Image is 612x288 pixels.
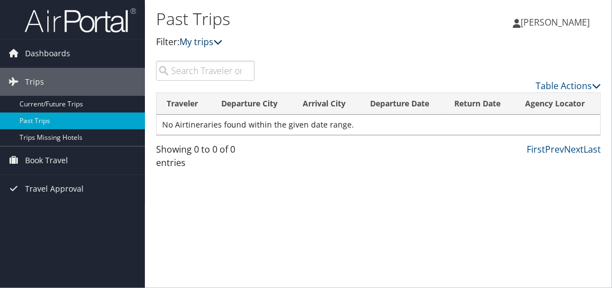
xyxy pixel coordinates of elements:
[444,93,515,115] th: Return Date: activate to sort column ascending
[515,93,600,115] th: Agency Locator: activate to sort column ascending
[521,16,590,28] span: [PERSON_NAME]
[156,143,255,175] div: Showing 0 to 0 of 0 entries
[360,93,445,115] th: Departure Date: activate to sort column ascending
[545,143,564,155] a: Prev
[156,35,453,50] p: Filter:
[564,143,584,155] a: Next
[25,7,136,33] img: airportal-logo.png
[536,80,601,92] a: Table Actions
[513,6,601,39] a: [PERSON_NAME]
[179,36,222,48] a: My trips
[211,93,293,115] th: Departure City: activate to sort column ascending
[25,147,68,174] span: Book Travel
[527,143,545,155] a: First
[156,61,255,81] input: Search Traveler or Arrival City
[25,175,84,203] span: Travel Approval
[293,93,360,115] th: Arrival City: activate to sort column ascending
[157,115,600,135] td: No Airtineraries found within the given date range.
[25,68,44,96] span: Trips
[584,143,601,155] a: Last
[157,93,211,115] th: Traveler: activate to sort column ascending
[25,40,70,67] span: Dashboards
[156,7,453,31] h1: Past Trips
